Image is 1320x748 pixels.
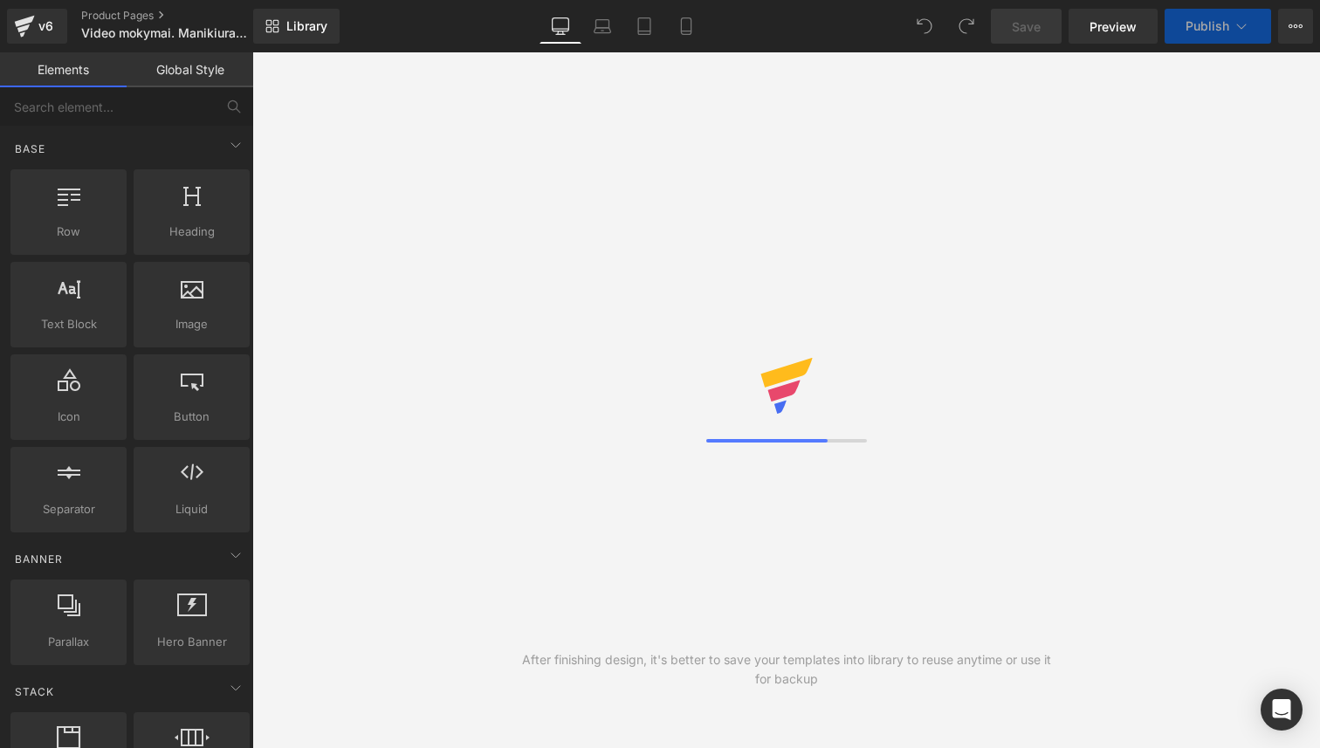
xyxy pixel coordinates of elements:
span: Liquid [139,500,244,518]
span: Heading [139,223,244,241]
span: Preview [1090,17,1137,36]
span: Parallax [16,633,121,651]
button: More [1278,9,1313,44]
div: v6 [35,15,57,38]
a: Mobile [665,9,707,44]
span: Save [1012,17,1041,36]
a: Preview [1069,9,1158,44]
span: Icon [16,408,121,426]
span: Publish [1186,19,1229,33]
span: Banner [13,551,65,567]
a: Desktop [540,9,581,44]
span: Base [13,141,47,157]
span: Separator [16,500,121,518]
a: Tablet [623,9,665,44]
span: Stack [13,683,56,700]
span: Video mokymai. Manikiuras ir lakavimas [81,26,249,40]
button: Undo [907,9,942,44]
span: Image [139,315,244,333]
button: Publish [1165,9,1271,44]
button: Redo [949,9,984,44]
a: Product Pages [81,9,282,23]
a: New Library [253,9,340,44]
span: Row [16,223,121,241]
span: Text Block [16,315,121,333]
span: Button [139,408,244,426]
a: Laptop [581,9,623,44]
span: Library [286,18,327,34]
div: After finishing design, it's better to save your templates into library to reuse anytime or use i... [519,650,1054,689]
span: Hero Banner [139,633,244,651]
a: Global Style [127,52,253,87]
a: v6 [7,9,67,44]
div: Open Intercom Messenger [1261,689,1303,731]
